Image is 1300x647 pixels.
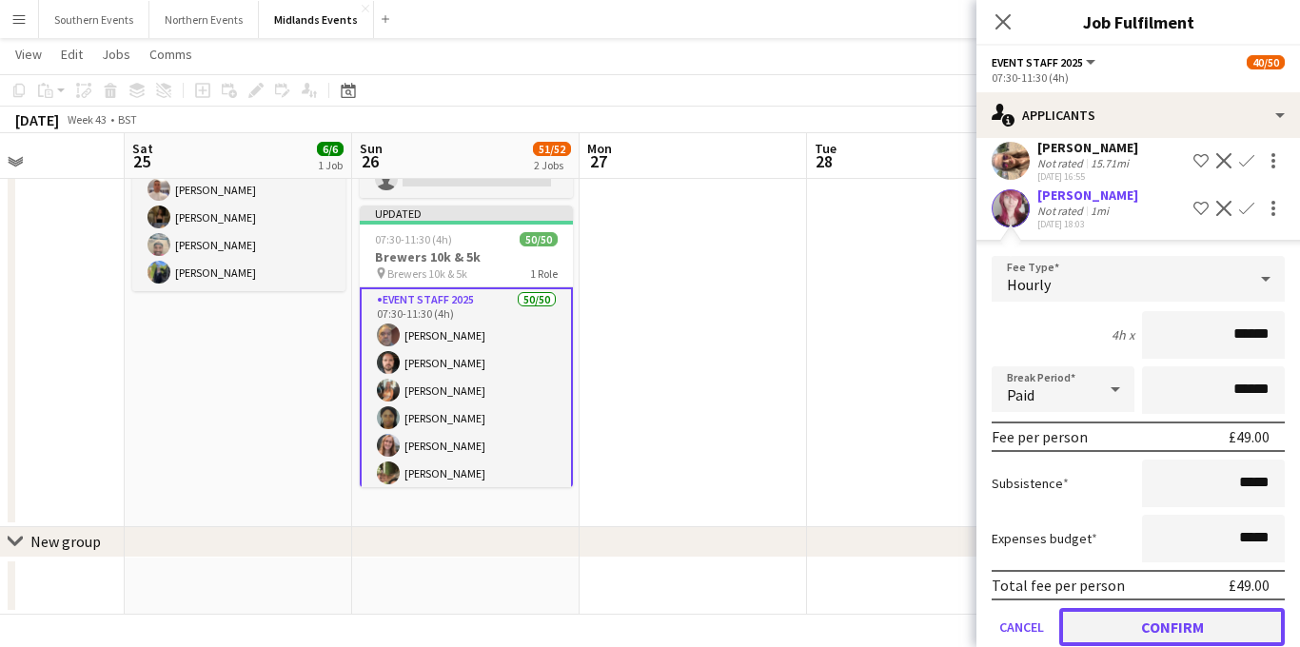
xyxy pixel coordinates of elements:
div: 1 Job [318,158,343,172]
span: Event Staff 2025 [992,55,1083,69]
div: [DATE] 16:55 [1037,170,1138,183]
span: Edit [61,46,83,63]
label: Expenses budget [992,530,1097,547]
app-job-card: Updated07:30-11:30 (4h)50/50Brewers 10k & 5k Brewers 10k & 5k1 RoleEvent Staff 202550/5007:30-11:... [360,206,573,487]
div: Fee per person [992,427,1088,446]
div: Total fee per person [992,576,1125,595]
h3: Brewers 10k & 5k [360,248,573,265]
a: View [8,42,49,67]
div: £49.00 [1229,427,1270,446]
span: 26 [357,150,383,172]
app-card-role: Event Staff 20256/614:00-18:00 (4h)[PERSON_NAME][PERSON_NAME][PERSON_NAME][PERSON_NAME][PERSON_NA... [132,88,345,291]
div: 15.71mi [1087,156,1133,170]
h3: Job Fulfilment [976,10,1300,34]
div: Updated [360,206,573,221]
div: [PERSON_NAME] [1037,186,1138,204]
button: Cancel [992,608,1052,646]
div: BST [118,112,137,127]
span: Tue [815,140,837,157]
span: 28 [812,150,837,172]
div: 4h x [1112,326,1134,343]
span: 51/52 [533,142,571,156]
div: Not rated [1037,204,1087,218]
span: Sat [132,140,153,157]
button: Northern Events [149,1,259,38]
span: 50/50 [520,232,558,246]
div: Not rated [1037,156,1087,170]
div: [DATE] 18:03 [1037,218,1138,230]
span: Comms [149,46,192,63]
div: 2 Jobs [534,158,570,172]
div: New group [30,532,101,551]
span: Hourly [1007,275,1051,294]
button: Southern Events [39,1,149,38]
button: Confirm [1059,608,1285,646]
span: 27 [584,150,612,172]
span: Sun [360,140,383,157]
div: [DATE] [15,110,59,129]
div: £49.00 [1229,576,1270,595]
span: Week 43 [63,112,110,127]
div: [PERSON_NAME] [1037,139,1138,156]
button: Event Staff 2025 [992,55,1098,69]
span: Jobs [102,46,130,63]
span: Mon [587,140,612,157]
label: Subsistence [992,475,1069,492]
span: 6/6 [317,142,344,156]
div: 07:30-11:30 (4h) [992,70,1285,85]
span: 07:30-11:30 (4h) [375,232,452,246]
div: 1mi [1087,204,1113,218]
span: Paid [1007,385,1034,404]
button: Midlands Events [259,1,374,38]
a: Edit [53,42,90,67]
span: Brewers 10k & 5k [387,266,467,281]
a: Jobs [94,42,138,67]
span: 1 Role [530,266,558,281]
span: View [15,46,42,63]
span: 25 [129,150,153,172]
div: Applicants [976,92,1300,138]
a: Comms [142,42,200,67]
span: 40/50 [1247,55,1285,69]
